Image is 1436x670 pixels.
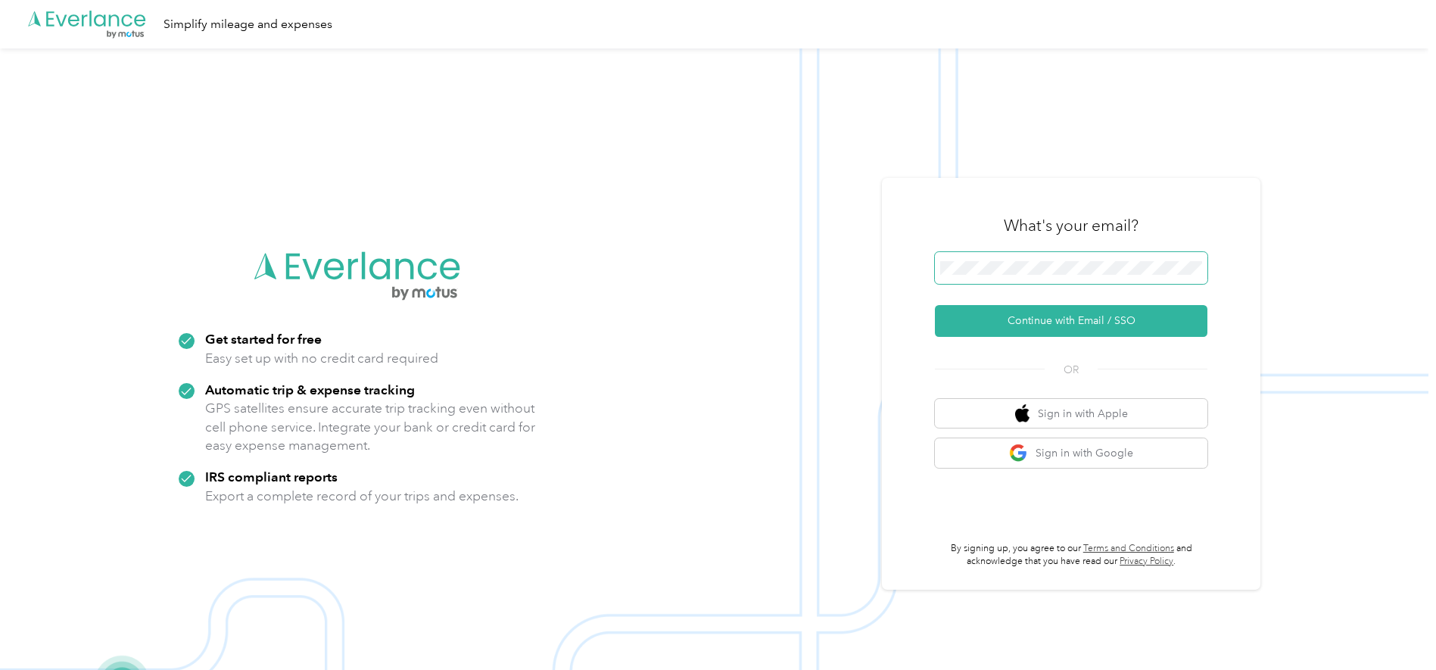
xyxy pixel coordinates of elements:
[205,349,438,368] p: Easy set up with no credit card required
[1015,404,1030,423] img: apple logo
[1004,215,1139,236] h3: What's your email?
[935,399,1207,428] button: apple logoSign in with Apple
[1120,556,1173,567] a: Privacy Policy
[1009,444,1028,463] img: google logo
[205,382,415,397] strong: Automatic trip & expense tracking
[935,542,1207,569] p: By signing up, you agree to our and acknowledge that you have read our .
[1045,362,1098,378] span: OR
[1083,543,1174,554] a: Terms and Conditions
[164,15,332,34] div: Simplify mileage and expenses
[935,305,1207,337] button: Continue with Email / SSO
[205,469,338,485] strong: IRS compliant reports
[205,487,519,506] p: Export a complete record of your trips and expenses.
[205,399,536,455] p: GPS satellites ensure accurate trip tracking even without cell phone service. Integrate your bank...
[935,438,1207,468] button: google logoSign in with Google
[205,331,322,347] strong: Get started for free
